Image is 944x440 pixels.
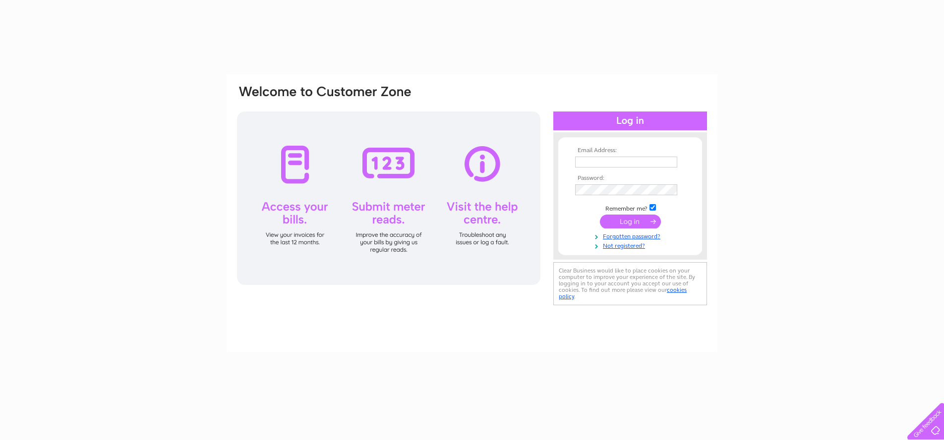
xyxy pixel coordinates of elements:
th: Email Address: [573,147,688,154]
div: Clear Business would like to place cookies on your computer to improve your experience of the sit... [553,262,707,305]
a: cookies policy [559,286,687,300]
td: Remember me? [573,203,688,213]
input: Submit [600,215,661,228]
a: Not registered? [575,240,688,250]
a: Forgotten password? [575,231,688,240]
th: Password: [573,175,688,182]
